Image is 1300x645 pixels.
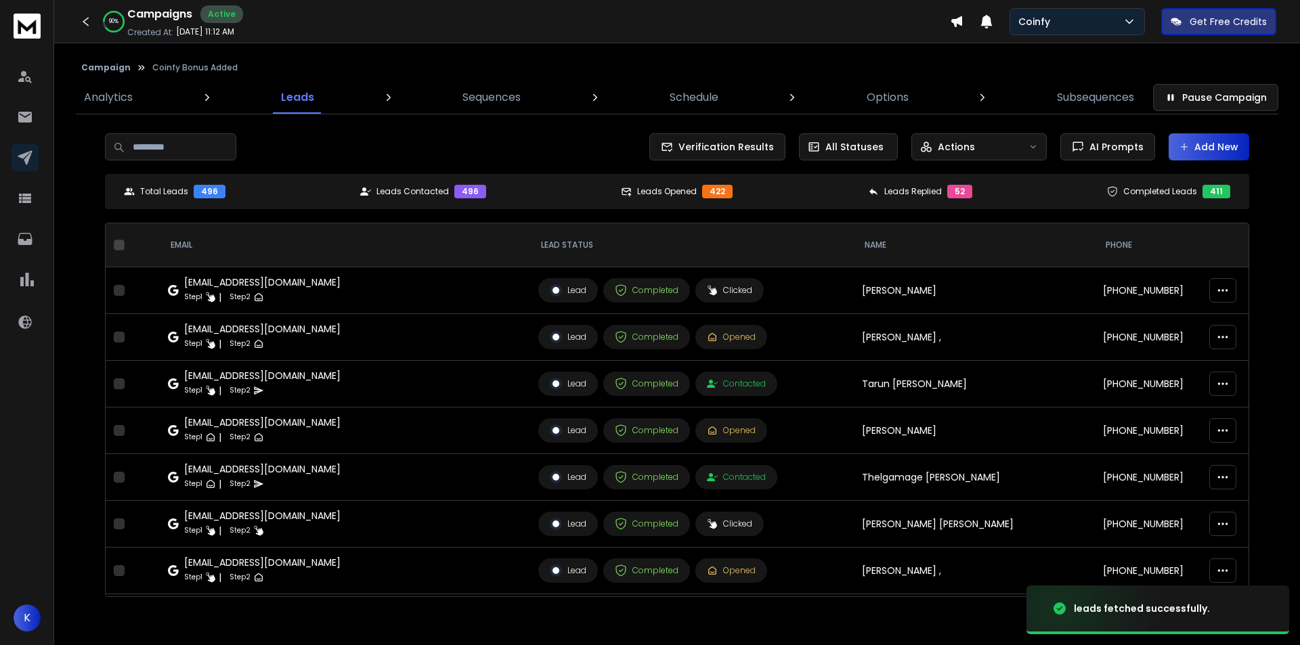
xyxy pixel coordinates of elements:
p: Step 1 [184,477,202,491]
p: 90 % [109,18,118,26]
div: leads fetched successfully. [1074,602,1210,615]
div: [EMAIL_ADDRESS][DOMAIN_NAME] [184,275,341,289]
div: Clicked [707,285,752,296]
p: Options [867,89,909,106]
p: Step 2 [230,384,251,397]
p: Leads Replied [884,186,942,197]
div: [EMAIL_ADDRESS][DOMAIN_NAME] [184,462,341,476]
th: Phone [1095,223,1201,267]
button: K [14,604,41,631]
td: [PHONE_NUMBER] [1095,501,1201,548]
div: Completed [615,378,678,390]
td: [PERSON_NAME] , [854,314,1095,361]
td: [PHONE_NUMBER] [1095,361,1201,407]
td: [PHONE_NUMBER] [1095,314,1201,361]
td: Tarun [PERSON_NAME] [854,361,1095,407]
td: [PHONE_NUMBER] [1095,267,1201,314]
h1: Campaigns [127,6,192,22]
p: Step 2 [230,477,251,491]
p: Step 1 [184,337,202,351]
a: Subsequences [1049,81,1142,114]
p: Subsequences [1057,89,1134,106]
p: | [219,430,221,444]
div: [EMAIL_ADDRESS][DOMAIN_NAME] [184,322,341,336]
button: Get Free Credits [1161,8,1276,35]
p: Get Free Credits [1190,15,1267,28]
span: AI Prompts [1084,140,1144,154]
td: [PERSON_NAME] [854,407,1095,454]
p: Coinfy [1018,15,1056,28]
div: Clicked [707,518,752,529]
p: | [219,384,221,397]
p: [DATE] 11:12 AM [176,26,234,37]
p: Step 2 [230,337,251,351]
div: Lead [550,331,586,343]
p: | [219,571,221,584]
p: Sequences [462,89,521,106]
p: Step 1 [184,571,202,584]
a: Leads [273,81,322,114]
div: Lead [550,378,586,390]
button: AI Prompts [1060,133,1155,160]
div: Lead [550,424,586,437]
div: Active [200,5,243,23]
td: [PERSON_NAME] , [854,548,1095,594]
p: Actions [938,140,975,154]
span: Verification Results [673,140,774,154]
button: Add New [1169,133,1249,160]
div: 422 [702,185,733,198]
p: Step 1 [184,384,202,397]
div: Lead [550,471,586,483]
p: Step 1 [184,430,202,444]
div: [EMAIL_ADDRESS][DOMAIN_NAME] [184,556,341,569]
p: Completed Leads [1123,186,1197,197]
td: [PHONE_NUMBER] [1095,548,1201,594]
button: Verification Results [649,133,785,160]
img: logo [14,14,41,39]
div: 496 [194,185,225,198]
p: All Statuses [825,140,884,154]
div: Opened [707,332,756,342]
div: Contacted [707,378,766,389]
p: | [219,290,221,304]
div: Contacted [707,472,766,483]
p: Analytics [84,89,133,106]
p: Step 2 [230,290,251,304]
p: | [219,524,221,537]
p: Step 1 [184,524,202,537]
th: LEAD STATUS [530,223,854,267]
div: 496 [454,185,486,198]
div: Lead [550,518,586,530]
td: [PERSON_NAME] [854,594,1095,641]
p: | [219,477,221,491]
p: Total Leads [140,186,188,197]
div: [EMAIL_ADDRESS][DOMAIN_NAME] [184,416,341,429]
th: NAME [854,223,1095,267]
a: Sequences [454,81,529,114]
p: Coinfy Bonus Added [152,62,238,73]
td: [PERSON_NAME] [PERSON_NAME] [854,501,1095,548]
div: 52 [947,185,972,198]
div: [EMAIL_ADDRESS][DOMAIN_NAME] [184,369,341,382]
a: Schedule [662,81,727,114]
div: Completed [615,331,678,343]
p: Schedule [670,89,718,106]
p: Leads [281,89,314,106]
div: Opened [707,425,756,436]
td: [PERSON_NAME] [854,267,1095,314]
td: [PHONE_NUMBER] [1095,407,1201,454]
p: Leads Opened [637,186,697,197]
th: EMAIL [160,223,529,267]
div: Completed [615,424,678,437]
p: Step 1 [184,290,202,304]
div: Lead [550,284,586,296]
div: [EMAIL_ADDRESS][DOMAIN_NAME] [184,509,341,522]
button: Pause Campaign [1153,84,1278,111]
a: Options [859,81,917,114]
p: Step 2 [230,430,251,444]
a: Analytics [76,81,141,114]
p: Step 2 [230,524,251,537]
p: Created At: [127,27,173,38]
